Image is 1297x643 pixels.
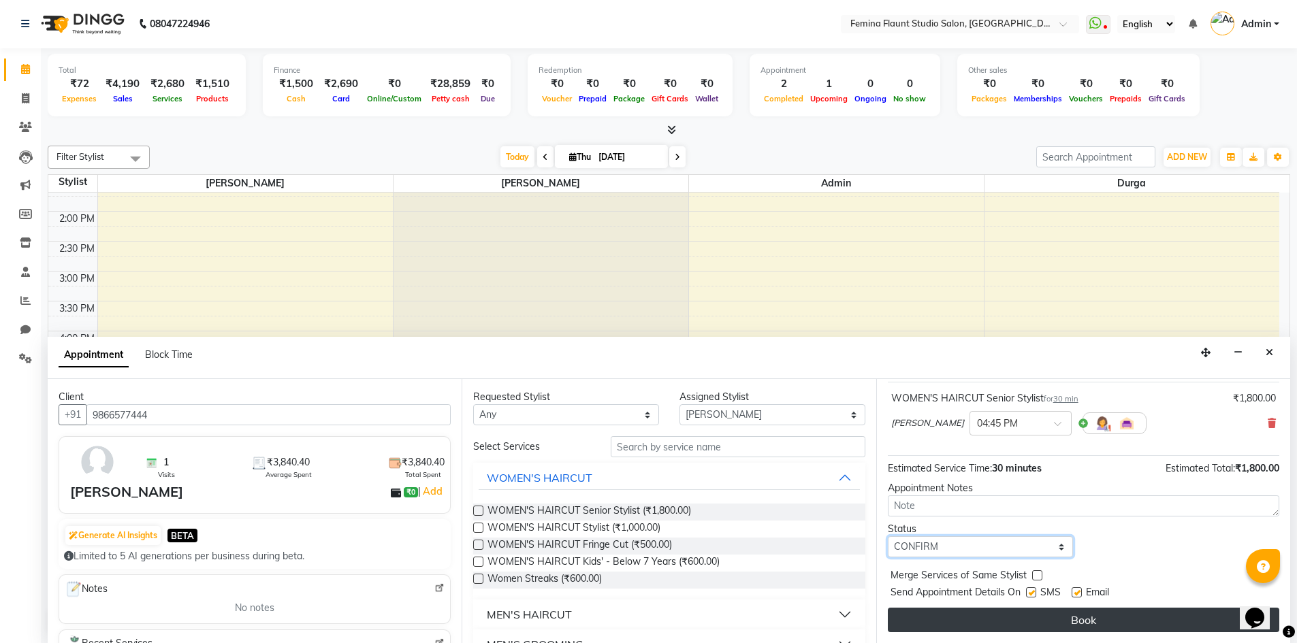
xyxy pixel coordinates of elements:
[78,442,117,482] img: avatar
[329,94,353,103] span: Card
[968,94,1010,103] span: Packages
[1211,12,1234,35] img: Admin
[648,94,692,103] span: Gift Cards
[487,555,720,572] span: WOMEN'S HAIRCUT Kids' - Below 7 Years (₹600.00)
[594,147,662,167] input: 2025-09-04
[463,440,601,454] div: Select Services
[473,390,659,404] div: Requested Stylist
[1010,94,1066,103] span: Memberships
[57,301,97,316] div: 3:30 PM
[692,76,722,92] div: ₹0
[57,212,97,226] div: 2:00 PM
[760,76,807,92] div: 2
[364,94,425,103] span: Online/Custom
[1119,415,1135,431] img: Interior.png
[539,65,722,76] div: Redemption
[274,76,319,92] div: ₹1,500
[888,462,992,474] span: Estimated Service Time:
[100,76,145,92] div: ₹4,190
[479,465,859,490] button: WOMEN'S HAIRCUT
[1241,17,1271,31] span: Admin
[689,175,984,192] span: Admin
[145,348,193,361] span: Block Time
[149,94,186,103] span: Services
[888,608,1279,632] button: Book
[968,65,1189,76] div: Other sales
[500,146,534,167] span: Today
[610,76,648,92] div: ₹0
[1044,394,1078,403] small: for
[760,65,929,76] div: Appointment
[394,175,688,192] span: [PERSON_NAME]
[1066,94,1106,103] span: Vouchers
[283,94,309,103] span: Cash
[70,482,183,502] div: [PERSON_NAME]
[1106,94,1145,103] span: Prepaids
[539,94,575,103] span: Voucher
[1145,76,1189,92] div: ₹0
[193,94,232,103] span: Products
[890,76,929,92] div: 0
[64,549,445,563] div: Limited to 5 AI generations per business during beta.
[1040,585,1061,602] span: SMS
[891,391,1078,406] div: WOMEN'S HAIRCUT Senior Stylist
[167,529,197,542] span: BETA
[692,94,722,103] span: Wallet
[1053,394,1078,403] span: 30 min
[760,94,807,103] span: Completed
[65,526,161,545] button: Generate AI Insights
[1167,152,1207,162] span: ADD NEW
[163,455,169,469] span: 1
[1166,462,1235,474] span: Estimated Total:
[428,94,473,103] span: Petty cash
[65,580,108,598] span: Notes
[402,455,445,469] span: ₹3,840.40
[890,94,929,103] span: No show
[851,76,890,92] div: 0
[476,76,500,92] div: ₹0
[57,242,97,256] div: 2:30 PM
[48,175,97,189] div: Stylist
[1066,76,1106,92] div: ₹0
[487,538,672,555] span: WOMEN'S HAIRCUT Fringe Cut (₹500.00)
[57,151,104,162] span: Filter Stylist
[891,568,1027,585] span: Merge Services of Same Stylist
[1235,462,1279,474] span: ₹1,800.00
[59,343,129,367] span: Appointment
[405,469,441,480] span: Total Spent
[1010,76,1066,92] div: ₹0
[267,455,310,469] span: ₹3,840.40
[404,487,418,498] span: ₹0
[59,76,100,92] div: ₹72
[968,76,1010,92] div: ₹0
[610,94,648,103] span: Package
[86,404,451,425] input: Search by Name/Mobile/Email/Code
[575,94,610,103] span: Prepaid
[59,94,100,103] span: Expenses
[1145,94,1189,103] span: Gift Cards
[364,76,425,92] div: ₹0
[575,76,610,92] div: ₹0
[1164,148,1211,167] button: ADD NEW
[266,469,312,480] span: Average Spent
[418,483,445,499] span: |
[851,94,890,103] span: Ongoing
[158,469,175,480] span: Visits
[487,572,602,589] span: Women Streaks (₹600.00)
[145,76,190,92] div: ₹2,680
[487,469,592,486] div: WOMEN'S HAIRCUT
[1086,585,1109,602] span: Email
[35,5,128,43] img: logo
[98,175,393,192] span: [PERSON_NAME]
[479,602,859,627] button: MEN'S HAIRCUT
[1106,76,1145,92] div: ₹0
[150,5,210,43] b: 08047224946
[190,76,235,92] div: ₹1,510
[1233,391,1276,406] div: ₹1,800.00
[1094,415,1110,431] img: Hairdresser.png
[648,76,692,92] div: ₹0
[477,94,498,103] span: Due
[59,390,451,404] div: Client
[110,94,136,103] span: Sales
[1260,342,1279,363] button: Close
